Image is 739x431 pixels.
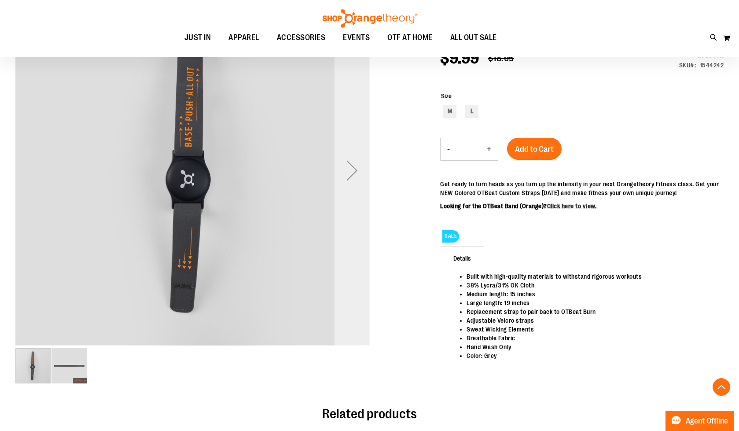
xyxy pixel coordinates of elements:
[441,92,452,99] span: Size
[515,144,554,154] span: Add to Cart
[467,325,715,334] li: Sweat Wicking Elements
[450,28,497,48] span: ALL OUT SALE
[507,138,562,160] button: Add to Cart
[679,62,696,69] strong: SKU
[665,411,734,431] button: Agent Offline
[184,28,211,48] span: JUST IN
[322,406,417,421] span: Related products
[228,28,259,48] span: APPAREL
[488,53,514,63] span: $18.95
[467,351,715,360] li: Color: Grey
[443,105,456,118] div: M
[387,28,433,48] span: OTF AT HOME
[440,49,479,67] span: $9.99
[713,378,730,396] button: Back To Top
[547,203,597,210] a: Click here to view.
[440,180,724,197] p: Get ready to turn heads as you turn up the intensity in your next Orangetheory Fitness class. Get...
[15,347,51,384] div: image 1 of 2
[441,138,456,160] button: Decrease product quantity
[51,348,87,383] img: OTBeat Band
[321,9,418,28] img: Shop Orangetheory
[465,105,478,118] div: L
[343,28,370,48] span: EVENTS
[480,138,498,160] button: Increase product quantity
[467,298,715,307] li: Large length: 19 inches
[440,203,596,210] b: Looking for the OTBeat Band (Orange)?
[467,272,715,281] li: Built with high-quality materials to withstand rigorous workouts
[51,347,87,384] div: image 2 of 2
[277,28,326,48] span: ACCESSORIES
[467,316,715,325] li: Adjustable Velcro straps
[467,334,715,343] li: Breathable Fabric
[686,417,728,425] span: Agent Offline
[467,281,715,290] li: 38% Lycra/31% OK Cloth
[467,290,715,298] li: Medium length: 15 inches
[467,343,715,351] li: Hand Wash Only
[467,307,715,316] li: Replacement strap to pair back to OTBeat Burn
[442,230,459,242] span: SALE
[456,139,480,160] input: Product quantity
[440,247,484,269] span: Details
[700,61,724,70] div: 1544242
